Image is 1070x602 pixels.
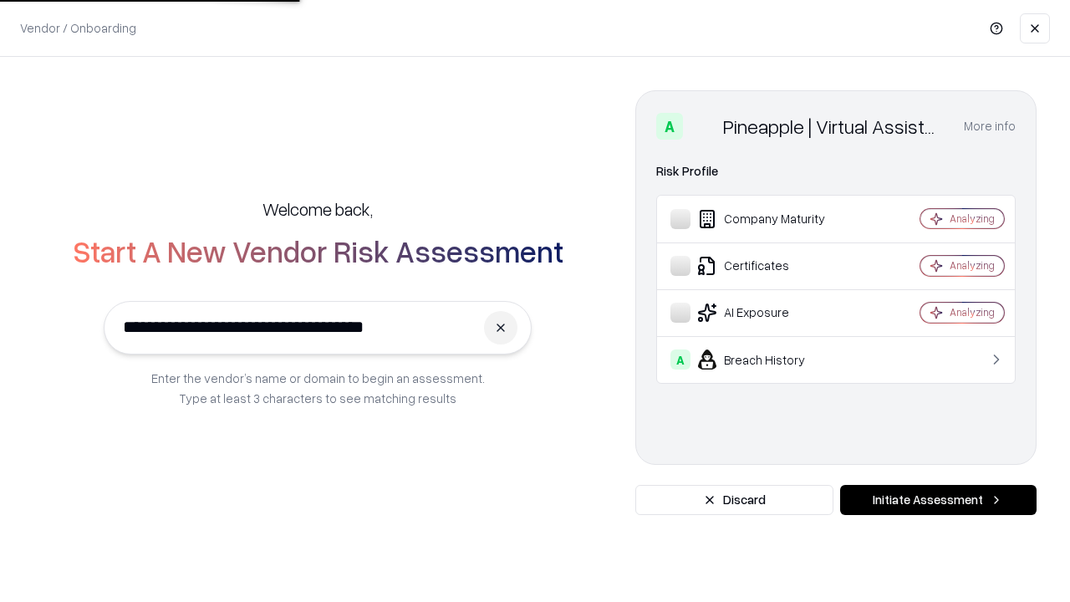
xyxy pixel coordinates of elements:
[670,209,870,229] div: Company Maturity
[950,258,995,273] div: Analyzing
[262,197,373,221] h5: Welcome back,
[656,113,683,140] div: A
[20,19,136,37] p: Vendor / Onboarding
[723,113,944,140] div: Pineapple | Virtual Assistant Agency
[670,349,690,370] div: A
[656,161,1016,181] div: Risk Profile
[670,349,870,370] div: Breach History
[670,256,870,276] div: Certificates
[840,485,1037,515] button: Initiate Assessment
[635,485,833,515] button: Discard
[73,234,563,268] h2: Start A New Vendor Risk Assessment
[964,111,1016,141] button: More info
[151,368,485,408] p: Enter the vendor’s name or domain to begin an assessment. Type at least 3 characters to see match...
[670,303,870,323] div: AI Exposure
[950,305,995,319] div: Analyzing
[950,212,995,226] div: Analyzing
[690,113,716,140] img: Pineapple | Virtual Assistant Agency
